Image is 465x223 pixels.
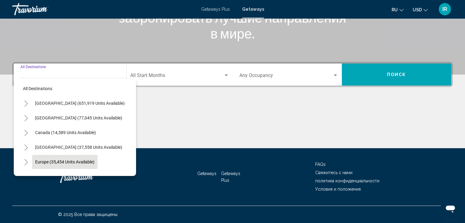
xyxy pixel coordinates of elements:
span: ru [392,7,398,12]
span: Canada (14,589 units available) [35,130,96,135]
a: Travorium [58,168,119,186]
span: [GEOGRAPHIC_DATA] (651,919 units available) [35,101,125,106]
div: Search widget [14,64,451,86]
span: IR [442,6,447,12]
button: Toggle Canada (14,589 units available) [20,126,32,139]
span: © 2025 Все права защищены. [58,212,118,217]
button: [GEOGRAPHIC_DATA] (37,558 units available) [32,140,125,154]
button: Change currency [413,5,428,14]
span: [GEOGRAPHIC_DATA] (77,045 units available) [35,115,122,120]
button: [GEOGRAPHIC_DATA] (77,045 units available) [32,111,125,125]
a: Условия и положения [315,187,361,192]
button: User Menu [437,3,453,16]
button: Toggle Caribbean & Atlantic Islands (37,558 units available) [20,141,32,153]
a: Getaways [242,7,264,12]
button: Change language [392,5,404,14]
button: [GEOGRAPHIC_DATA] (651,919 units available) [32,96,128,110]
button: Toggle United States (651,919 units available) [20,97,32,109]
a: Getaways Plus [221,171,240,183]
a: Свяжитесь с нами [315,170,352,175]
a: Getaways Plus [201,7,230,12]
span: USD [413,7,422,12]
button: Europe (35,454 units available) [32,155,98,169]
span: All destinations [23,86,52,91]
button: Toggle Europe (35,454 units available) [20,156,32,168]
button: Toggle Mexico (77,045 units available) [20,112,32,124]
button: Canada (14,589 units available) [32,126,99,140]
a: FAQs [315,162,326,167]
button: All destinations [20,82,130,96]
a: Travorium [12,3,195,15]
span: Europe (35,454 units available) [35,159,94,164]
a: политика конфиденциальности [315,178,379,183]
span: [GEOGRAPHIC_DATA] (37,558 units available) [35,145,122,150]
button: Australia (3,033 units available) [32,170,99,184]
span: Поиск [387,72,406,77]
button: Поиск [342,64,451,86]
button: Toggle Australia (3,033 units available) [20,170,32,183]
iframe: Кнопка для запуску вікна повідомлень [441,199,460,218]
a: Getaways [197,171,216,176]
